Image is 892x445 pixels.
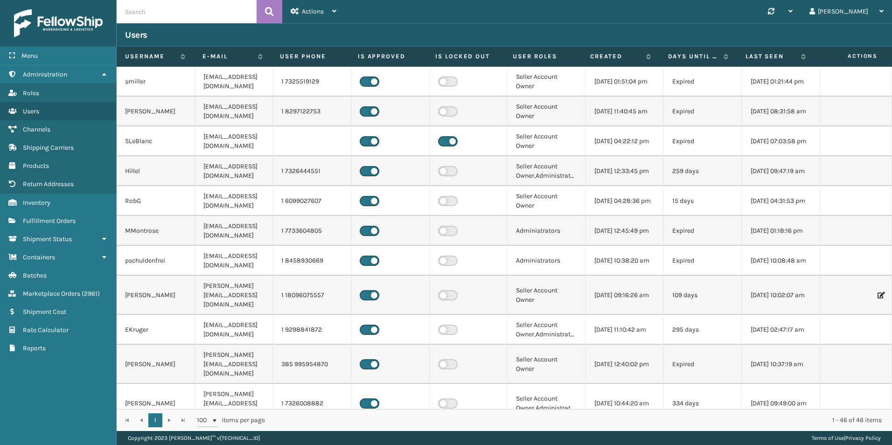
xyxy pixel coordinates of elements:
td: [DATE] 11:10:42 am [586,315,664,345]
td: [PERSON_NAME][EMAIL_ADDRESS][DOMAIN_NAME] [195,345,273,384]
span: Inventory [23,199,50,207]
td: [DATE] 10:44:20 am [586,384,664,423]
td: [PERSON_NAME] [117,97,195,126]
span: Batches [23,271,47,279]
td: Seller Account Owner [508,126,586,156]
span: Menu [21,52,38,60]
td: Expired [664,97,742,126]
h3: Users [125,29,147,41]
td: [DATE] 11:40:45 am [586,97,664,126]
td: 259 days [664,156,742,186]
td: [DATE] 04:28:36 pm [586,186,664,216]
span: Rate Calculator [23,326,69,334]
span: Fulfillment Orders [23,217,76,225]
span: Channels [23,125,50,133]
td: Seller Account Owner [508,186,586,216]
td: 1 7326008882 [273,384,351,423]
td: [PERSON_NAME][EMAIL_ADDRESS][DOMAIN_NAME] [195,384,273,423]
span: Containers [23,253,55,261]
td: Expired [664,67,742,97]
label: User phone [280,52,340,61]
td: Expired [664,126,742,156]
td: [DATE] 09:47:19 am [742,156,821,186]
td: Expired [664,246,742,276]
td: Expired [664,345,742,384]
td: [DATE] 04:22:12 pm [586,126,664,156]
div: 1 - 46 of 46 items [278,416,882,425]
td: [DATE] 01:21:44 pm [742,67,821,97]
td: Seller Account Owner,Administrators [508,315,586,345]
td: pschuldenfrei [117,246,195,276]
span: 100 [197,416,211,425]
a: 1 [148,413,162,427]
span: Marketplace Orders [23,290,80,298]
td: EKruger [117,315,195,345]
td: [EMAIL_ADDRESS][DOMAIN_NAME] [195,246,273,276]
span: ( 2961 ) [82,290,100,298]
span: items per page [197,413,265,427]
td: [DATE] 09:49:00 am [742,384,821,423]
label: Is Locked Out [435,52,495,61]
td: Seller Account Owner,Administrators [508,156,586,186]
td: [PERSON_NAME] [117,276,195,315]
label: User Roles [513,52,573,61]
td: SLeBlanc [117,126,195,156]
td: 1 8297122753 [273,97,351,126]
td: 385 995954870 [273,345,351,384]
td: [DATE] 08:31:58 am [742,97,821,126]
label: E-mail [202,52,253,61]
td: [DATE] 10:38:20 am [586,246,664,276]
img: logo [14,9,103,37]
td: 109 days [664,276,742,315]
td: [DATE] 01:18:16 pm [742,216,821,246]
td: 1 8458930669 [273,246,351,276]
td: Seller Account Owner [508,276,586,315]
span: Users [23,107,39,115]
td: [EMAIL_ADDRESS][DOMAIN_NAME] [195,156,273,186]
td: [DATE] 10:02:07 am [742,276,821,315]
td: Administrators [508,216,586,246]
span: Actions [302,7,324,15]
td: Seller Account Owner,Administrators [508,384,586,423]
td: Seller Account Owner [508,97,586,126]
span: Roles [23,89,39,97]
a: Terms of Use [812,435,844,441]
td: [EMAIL_ADDRESS][DOMAIN_NAME] [195,97,273,126]
td: Expired [664,216,742,246]
td: [EMAIL_ADDRESS][DOMAIN_NAME] [195,186,273,216]
span: Administration [23,70,67,78]
td: RobG [117,186,195,216]
td: Seller Account Owner [508,67,586,97]
td: [PERSON_NAME][EMAIL_ADDRESS][DOMAIN_NAME] [195,276,273,315]
span: Shipping Carriers [23,144,74,152]
td: Seller Account Owner [508,345,586,384]
td: Administrators [508,246,586,276]
span: Shipment Cost [23,308,66,316]
td: 1 7733604805 [273,216,351,246]
td: MMontrose [117,216,195,246]
div: | [812,431,881,445]
label: Last Seen [746,52,796,61]
td: 1 6099027607 [273,186,351,216]
label: Days until password expires [668,52,719,61]
label: Created [590,52,641,61]
span: Products [23,162,49,170]
td: [DATE] 10:37:19 am [742,345,821,384]
td: [EMAIL_ADDRESS][DOMAIN_NAME] [195,67,273,97]
span: Return Addresses [23,180,74,188]
td: 1 7325519129 [273,67,351,97]
td: 1 7326444551 [273,156,351,186]
label: Username [125,52,176,61]
td: [PERSON_NAME] [117,384,195,423]
td: Hillel [117,156,195,186]
td: [EMAIL_ADDRESS][DOMAIN_NAME] [195,216,273,246]
span: Reports [23,344,46,352]
td: smiller [117,67,195,97]
td: [DATE] 01:51:04 pm [586,67,664,97]
td: 15 days [664,186,742,216]
td: 1 18096075557 [273,276,351,315]
td: [DATE] 07:03:58 pm [742,126,821,156]
td: [DATE] 12:33:45 pm [586,156,664,186]
a: Privacy Policy [845,435,881,441]
td: [DATE] 12:40:02 pm [586,345,664,384]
